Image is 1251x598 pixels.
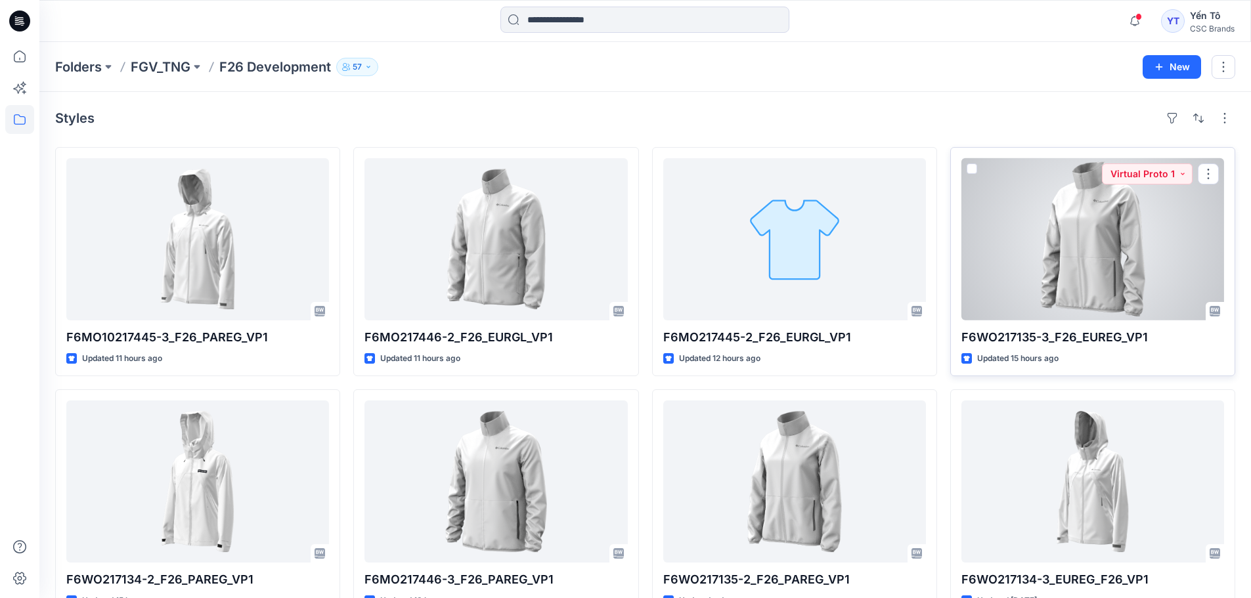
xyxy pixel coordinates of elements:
p: F6MO217446-3_F26_PAREG_VP1 [364,570,627,589]
p: Updated 11 hours ago [82,352,162,366]
div: CSC Brands [1190,24,1235,33]
a: Folders [55,58,102,76]
a: F6WO217135-3_F26_EUREG_VP1 [961,158,1224,320]
a: F6MO217446-2_F26_EURGL_VP1 [364,158,627,320]
button: 57 [336,58,378,76]
p: F6MO217446-2_F26_EURGL_VP1 [364,328,627,347]
a: F6WO217134-3_EUREG_F26_VP1 [961,400,1224,563]
div: Yến Tô [1190,8,1235,24]
a: F6MO217446-3_F26_PAREG_VP1 [364,400,627,563]
p: F6MO217445-2_F26_EURGL_VP1 [663,328,926,347]
p: F6MO10217445-3_F26_PAREG_VP1 [66,328,329,347]
p: F26 Development [219,58,331,76]
h4: Styles [55,110,95,126]
p: F6WO217135-2_F26_PAREG_VP1 [663,570,926,589]
p: Updated 12 hours ago [679,352,760,366]
a: F6WO217134-2_F26_PAREG_VP1 [66,400,329,563]
p: Updated 11 hours ago [380,352,460,366]
p: Updated 15 hours ago [977,352,1059,366]
a: F6MO217445-2_F26_EURGL_VP1 [663,158,926,320]
p: F6WO217135-3_F26_EUREG_VP1 [961,328,1224,347]
p: F6WO217134-2_F26_PAREG_VP1 [66,570,329,589]
p: F6WO217134-3_EUREG_F26_VP1 [961,570,1224,589]
a: F6MO10217445-3_F26_PAREG_VP1 [66,158,329,320]
div: YT [1161,9,1185,33]
a: F6WO217135-2_F26_PAREG_VP1 [663,400,926,563]
a: FGV_TNG [131,58,190,76]
p: 57 [353,60,362,74]
button: New [1143,55,1201,79]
